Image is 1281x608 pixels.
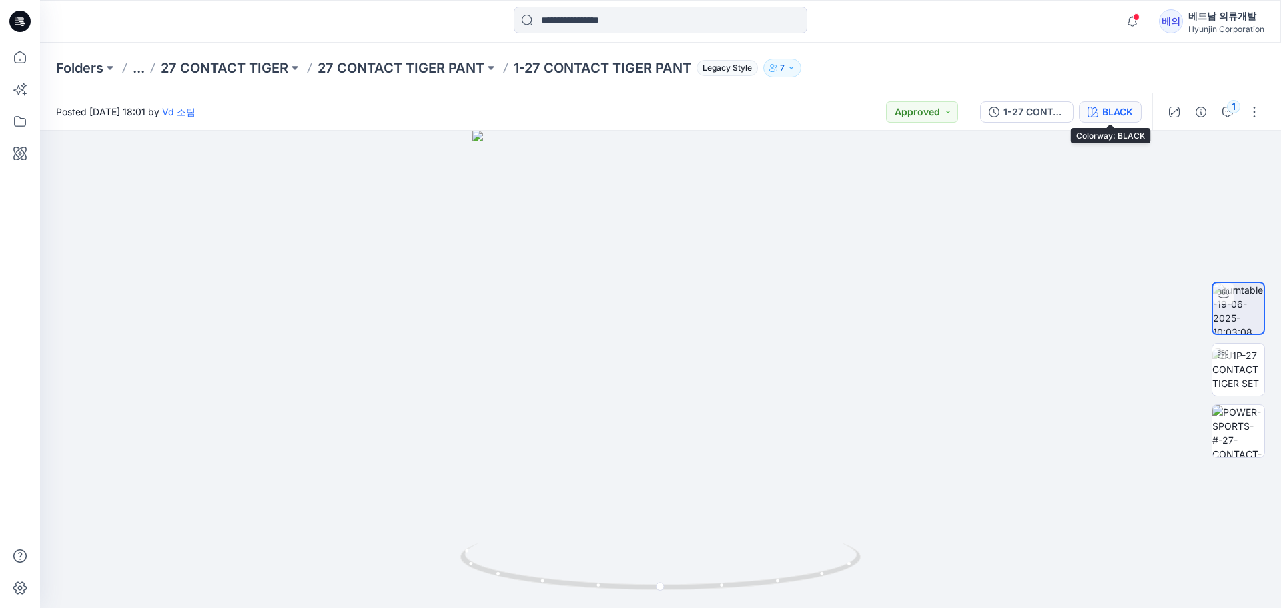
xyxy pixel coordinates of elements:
[1188,24,1264,34] div: Hyunjin Corporation
[1079,101,1142,123] button: BLACK
[318,59,484,77] a: 27 CONTACT TIGER PANT
[1159,9,1183,33] div: 베의
[1217,101,1238,123] button: 1
[697,60,758,76] span: Legacy Style
[1227,100,1240,113] div: 1
[1102,105,1133,119] div: BLACK
[514,59,691,77] p: 1-27 CONTACT TIGER PANT
[161,59,288,77] a: 27 CONTACT TIGER
[780,61,785,75] p: 7
[56,105,195,119] span: Posted [DATE] 18:01 by
[133,59,145,77] button: ...
[162,106,195,117] a: Vd 소팀
[763,59,801,77] button: 7
[1190,101,1212,123] button: Details
[1003,105,1065,119] div: 1-27 CONTACT TIGER PANT
[691,59,758,77] button: Legacy Style
[1212,405,1264,457] img: POWER-SPORTS-#-27-CONTACT-TIGER-PANT-(26-44)-25.06.06-SIZE-LAYOUT
[1212,348,1264,390] img: 1J1P-27 CONTACT TIGER SET
[1213,283,1264,334] img: turntable-19-06-2025-10:03:08
[56,59,103,77] a: Folders
[1188,8,1264,24] div: 베트남 의류개발
[980,101,1074,123] button: 1-27 CONTACT TIGER PANT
